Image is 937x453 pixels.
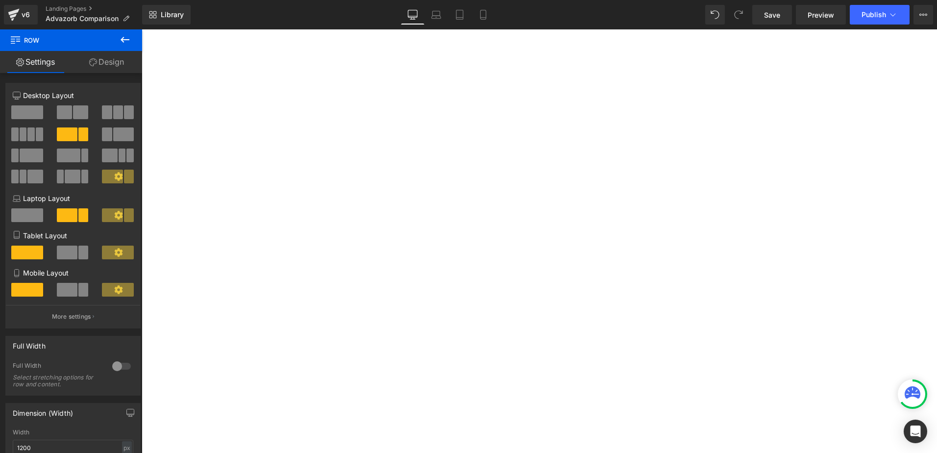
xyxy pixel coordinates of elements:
[13,230,133,241] p: Tablet Layout
[13,429,133,436] div: Width
[705,5,725,25] button: Undo
[13,374,101,388] div: Select stretching options for row and content.
[401,5,424,25] a: Desktop
[52,312,91,321] p: More settings
[4,5,38,25] a: v6
[6,305,140,328] button: More settings
[46,15,119,23] span: Advazorb Comparison
[764,10,780,20] span: Save
[46,5,142,13] a: Landing Pages
[13,268,133,278] p: Mobile Layout
[13,362,102,372] div: Full Width
[448,5,471,25] a: Tablet
[424,5,448,25] a: Laptop
[808,10,834,20] span: Preview
[10,29,108,51] span: Row
[862,11,886,19] span: Publish
[471,5,495,25] a: Mobile
[161,10,184,19] span: Library
[850,5,910,25] button: Publish
[904,420,927,443] div: Open Intercom Messenger
[13,336,46,350] div: Full Width
[20,8,32,21] div: v6
[142,5,191,25] a: New Library
[71,51,142,73] a: Design
[13,193,133,203] p: Laptop Layout
[796,5,846,25] a: Preview
[13,403,73,417] div: Dimension (Width)
[913,5,933,25] button: More
[13,90,133,101] p: Desktop Layout
[729,5,748,25] button: Redo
